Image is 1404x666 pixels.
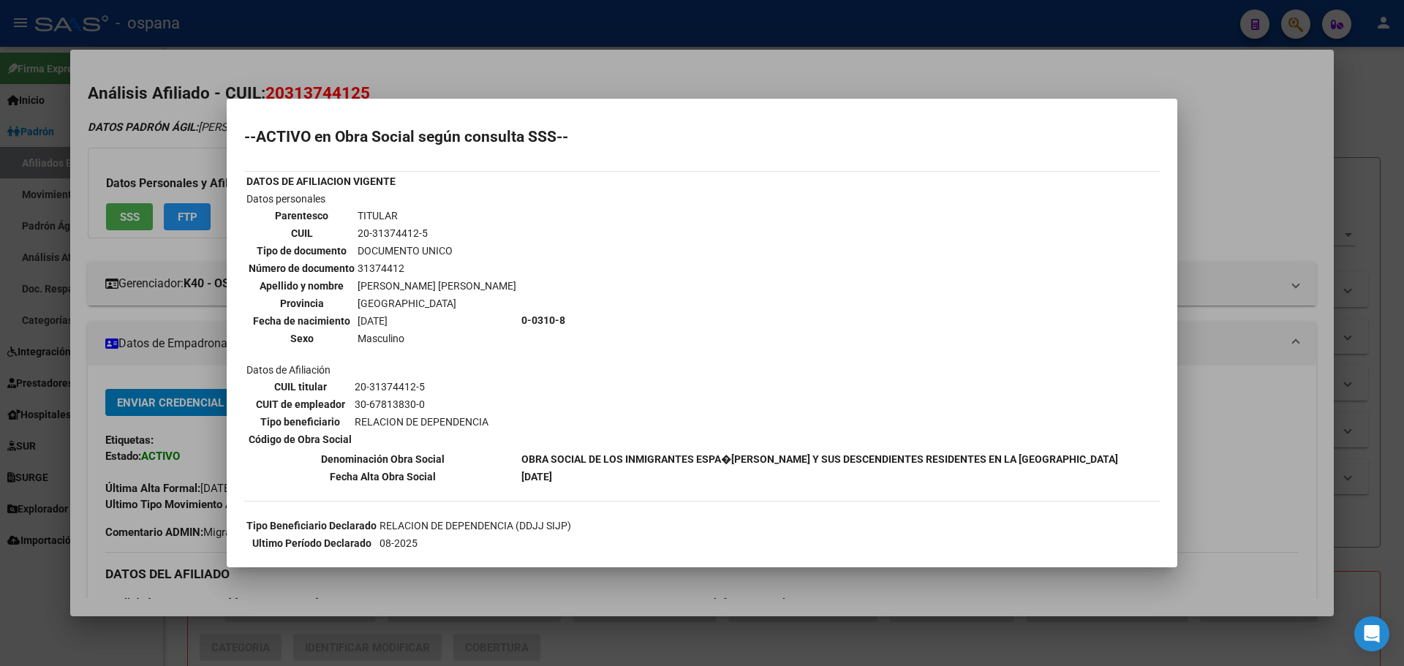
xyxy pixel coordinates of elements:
td: 31374412 [357,260,517,276]
th: Tipo beneficiario [248,414,352,430]
td: Datos personales Datos de Afiliación [246,191,519,450]
td: RELACION DE DEPENDENCIA [354,414,489,430]
th: Sexo [248,330,355,347]
td: [PERSON_NAME] [PERSON_NAME] [357,278,517,294]
td: [GEOGRAPHIC_DATA] [357,295,517,311]
td: DOCUMENTO UNICO [357,243,517,259]
b: OBRA SOCIAL DE LOS INMIGRANTES ESPA�[PERSON_NAME] Y SUS DESCENDIENTES RESIDENTES EN LA [GEOGRAPHI... [521,453,1118,465]
th: Tipo Beneficiario Declarado [246,518,377,534]
td: 20-31374412-5 [354,379,489,395]
th: Ultimo Período Declarado [246,535,377,551]
th: CUIL titular [248,379,352,395]
td: RELACION DE DEPENDENCIA (DDJJ SIJP) [379,518,992,534]
td: [DATE] [357,313,517,329]
th: Parentesco [248,208,355,224]
td: 20-31374412-5 [357,225,517,241]
b: 0-0310-8 [521,314,565,326]
th: Código de Obra Social [248,431,352,447]
div: Open Intercom Messenger [1354,616,1389,651]
td: Masculino [357,330,517,347]
th: Denominación Obra Social [246,451,519,467]
b: DATOS DE AFILIACION VIGENTE [246,175,396,187]
th: Provincia [248,295,355,311]
th: Tipo de documento [248,243,355,259]
th: Fecha de nacimiento [248,313,355,329]
th: Fecha Alta Obra Social [246,469,519,485]
th: CUIT de empleador [248,396,352,412]
th: Apellido y nombre [248,278,355,294]
th: CUIL [248,225,355,241]
th: Número de documento [248,260,355,276]
td: TITULAR [357,208,517,224]
b: [DATE] [521,471,552,483]
h2: --ACTIVO en Obra Social según consulta SSS-- [244,129,1160,144]
td: 30-67813830-0 [354,396,489,412]
td: 08-2025 [379,535,992,551]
